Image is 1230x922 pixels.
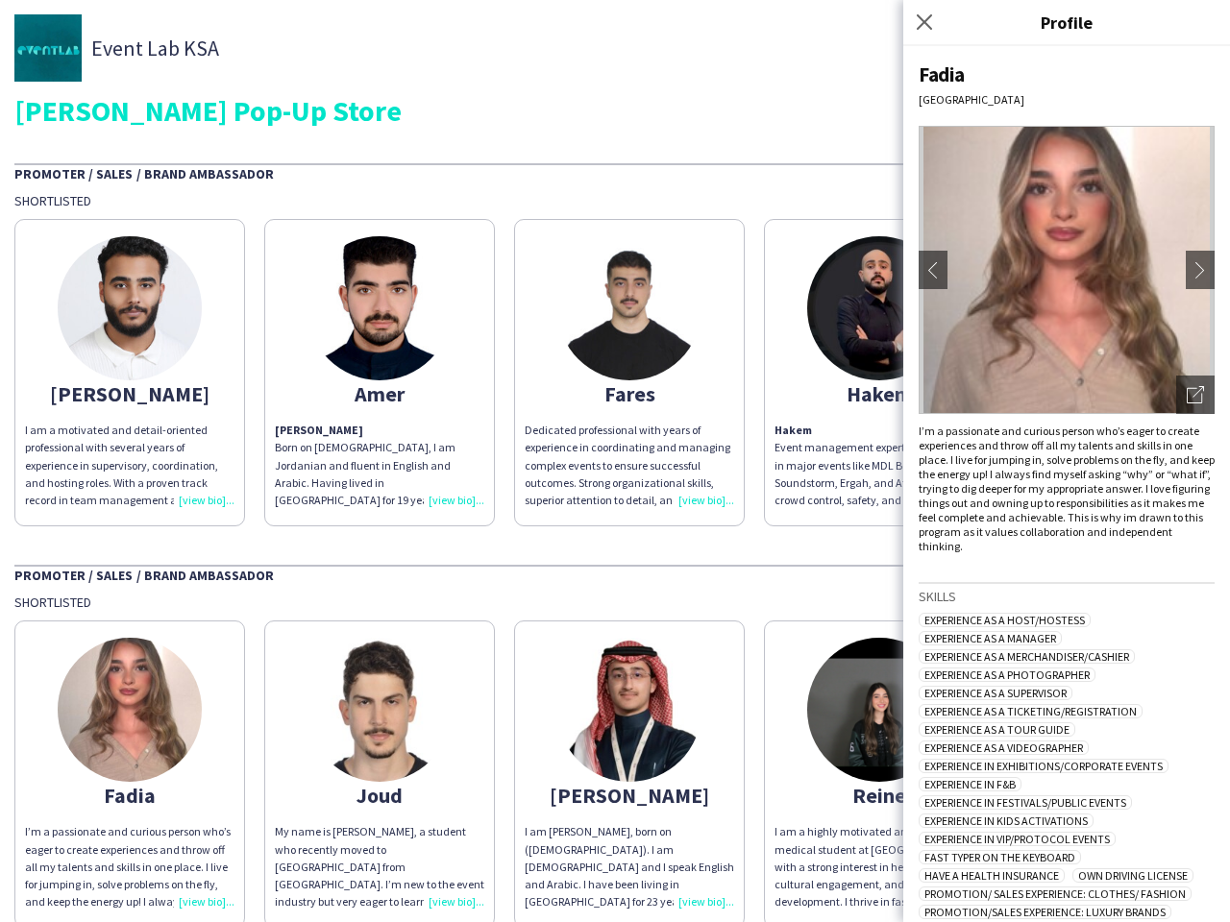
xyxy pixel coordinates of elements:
[775,422,984,509] p: Event management expert with experience in major events like MDL Beast Soundstorm, Ergah, and Aft...
[14,14,82,82] img: thumb-ad2a84ad-6a86-4ea4-91db-baba7e72d8ad.jpg
[919,126,1215,414] img: Crew avatar or photo
[557,638,701,782] img: thumb-6802d6c17f55e.jpeg
[14,594,1216,611] div: Shortlisted
[25,422,234,509] p: I am a motivated and detail-oriented professional with several years of experience in supervisory...
[25,823,234,910] div: I’m a passionate and curious person who’s eager to create experiences and throw off all my talent...
[275,423,363,437] strong: [PERSON_NAME]
[307,638,452,782] img: thumb-685fa66bdd8c8.jpeg
[919,868,1065,883] span: Have a Health Insurance
[919,613,1091,627] span: Experience as a Host/Hostess
[275,787,484,804] div: Joud
[919,92,1215,107] div: [GEOGRAPHIC_DATA]
[919,850,1081,864] span: Fast typer on the keyboard
[25,787,234,804] div: Fadia
[14,565,1216,584] div: Promoter / Sales / Brand Ambassador
[919,61,1215,87] div: Fadia
[919,704,1143,718] span: Experience as a Ticketing/Registration
[919,740,1089,755] span: Experience as a Videographer
[775,423,812,437] strong: Hakem
[525,823,734,910] div: I am [PERSON_NAME], born on ([DEMOGRAPHIC_DATA]). I am [DEMOGRAPHIC_DATA] and I speak English and...
[525,385,734,402] div: Fares
[275,823,484,910] div: My name is [PERSON_NAME], a student who recently moved to [GEOGRAPHIC_DATA] from [GEOGRAPHIC_DATA...
[525,422,734,509] div: Dedicated professional with years of experience in coordinating and managing complex events to en...
[58,236,202,380] img: thumb-67040ee91bc4d.jpeg
[919,588,1215,605] h3: Skills
[919,631,1062,645] span: Experience as a Manager
[807,638,951,782] img: thumb-67eb05ca68c53.png
[275,385,484,402] div: Amer
[919,777,1021,791] span: Experience in F&B
[1072,868,1193,883] span: Own Driving License
[919,722,1075,737] span: Experience as a Tour Guide
[14,163,1216,182] div: Promoter / Sales / Brand Ambassador
[775,787,984,804] div: Reine
[525,787,734,804] div: [PERSON_NAME]
[775,385,984,402] div: Hakem
[919,759,1168,773] span: Experience in Exhibitions/Corporate Events
[807,236,951,380] img: thumb-688488b04d9c7.jpeg
[307,236,452,380] img: thumb-66533358afb92.jpeg
[91,39,219,57] span: Event Lab KSA
[25,385,234,402] div: [PERSON_NAME]
[919,686,1072,700] span: Experience as a Supervisor
[275,422,484,509] p: Born on [DEMOGRAPHIC_DATA], I am Jordanian and fluent in English and Arabic. Having lived in [GEO...
[919,832,1116,846] span: Experience in VIP/Protocol Events
[775,823,984,910] div: I am a highly motivated and adaptable medical student at [GEOGRAPHIC_DATA] with a strong interest...
[919,424,1215,553] div: I’m a passionate and curious person who’s eager to create experiences and throw off all my talent...
[919,813,1094,828] span: Experience in Kids Activations
[14,96,1216,125] div: [PERSON_NAME] Pop-Up Store
[903,10,1230,35] h3: Profile
[919,649,1135,664] span: Experience as a Merchandiser/Cashier
[919,667,1095,682] span: Experience as a Photographer
[14,192,1216,209] div: Shortlisted
[58,638,202,782] img: thumb-687fd0d3ab440.jpeg
[557,236,701,380] img: thumb-6893f78eb938b.jpeg
[919,795,1132,810] span: Experience in Festivals/Public Events
[919,905,1171,919] span: Promotion/Sales Experience: Luxury Brands
[1176,376,1215,414] div: Open photos pop-in
[919,886,1192,901] span: Promotion/ Sales Experience: Clothes/ Fashion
